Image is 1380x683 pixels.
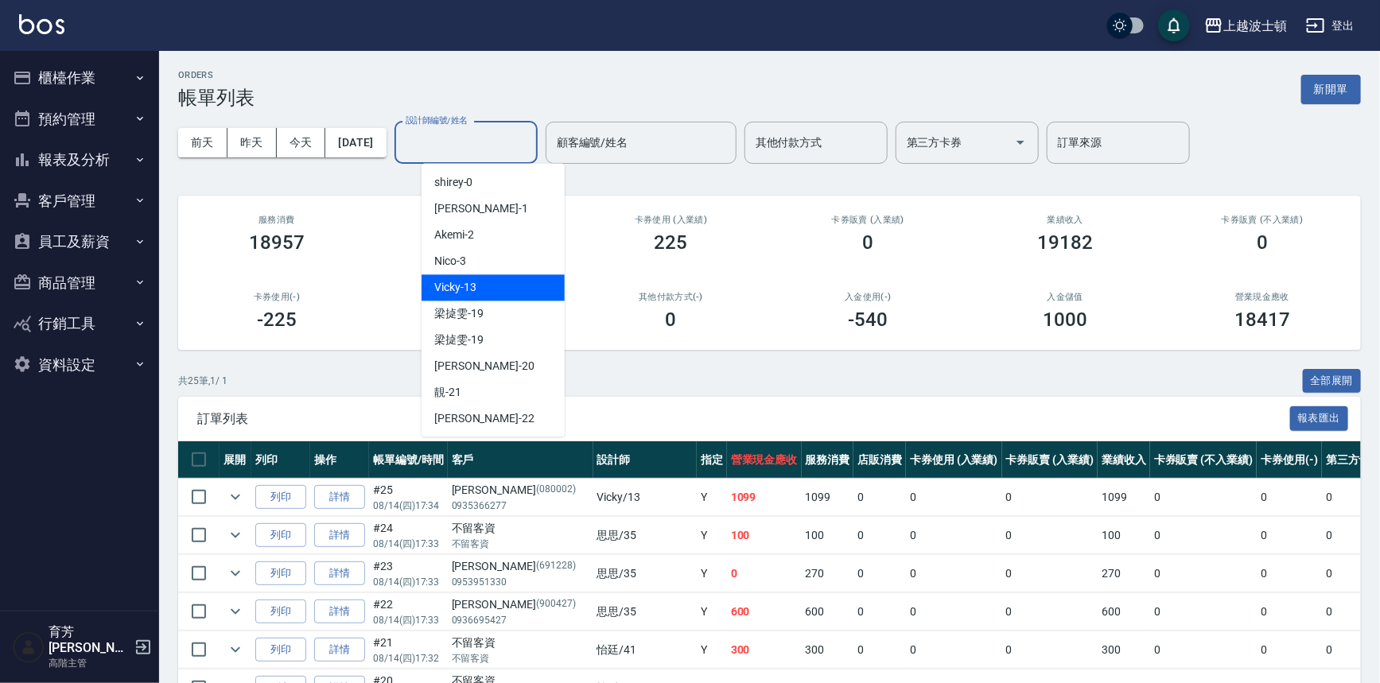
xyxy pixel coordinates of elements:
th: 服務消費 [802,441,854,479]
span: [PERSON_NAME] -1 [434,200,528,217]
td: 0 [906,555,1002,592]
td: 0 [1150,593,1257,631]
th: 列印 [251,441,310,479]
h3: 0 [666,309,677,331]
button: 櫃檯作業 [6,57,153,99]
td: 0 [1150,631,1257,669]
p: 0936695427 [452,613,589,627]
td: 0 [1257,517,1322,554]
td: #22 [369,593,448,631]
h3: 1000 [1043,309,1087,331]
td: 0 [853,479,906,516]
span: [PERSON_NAME] -22 [434,410,535,427]
h3: 19182 [1037,231,1093,254]
button: 員工及薪資 [6,221,153,262]
td: 0 [1257,593,1322,631]
td: 600 [1098,593,1150,631]
td: 1099 [727,479,802,516]
th: 設計師 [593,441,697,479]
td: Y [697,593,727,631]
button: 列印 [255,600,306,624]
button: 列印 [255,485,306,510]
td: 1099 [802,479,854,516]
td: 思思 /35 [593,555,697,592]
h2: 卡券使用 (入業績) [592,215,751,225]
td: 0 [1002,517,1098,554]
td: 0 [906,593,1002,631]
a: 詳情 [314,638,365,662]
p: (080002) [536,482,576,499]
p: 不留客資 [452,651,589,666]
span: 梁㨗雯 -19 [434,305,484,322]
th: 卡券販賣 (不入業績) [1150,441,1257,479]
td: 0 [1002,555,1098,592]
td: 0 [906,479,1002,516]
td: 0 [1150,479,1257,516]
a: 報表匯出 [1290,410,1349,425]
td: Y [697,479,727,516]
button: 上越波士頓 [1198,10,1293,42]
button: save [1158,10,1190,41]
p: 08/14 (四) 17:34 [373,499,444,513]
td: 270 [802,555,854,592]
td: 0 [853,555,906,592]
th: 營業現金應收 [727,441,802,479]
span: 靚 -21 [434,384,461,401]
td: 0 [1150,555,1257,592]
button: expand row [224,485,247,509]
td: 0 [1257,555,1322,592]
td: 0 [1150,517,1257,554]
th: 帳單編號/時間 [369,441,448,479]
h2: 營業現金應收 [1183,292,1342,302]
span: shirey -0 [434,174,473,191]
p: 08/14 (四) 17:33 [373,613,444,627]
p: (691228) [536,558,576,575]
button: expand row [224,600,247,623]
td: Y [697,631,727,669]
button: 客戶管理 [6,180,153,222]
h3: -540 [849,309,888,331]
button: 報表及分析 [6,139,153,180]
td: 600 [802,593,854,631]
img: Logo [19,14,64,34]
h3: 18957 [249,231,305,254]
h3: 0 [862,231,873,254]
th: 操作 [310,441,369,479]
button: 今天 [277,128,326,157]
td: Vicky /13 [593,479,697,516]
td: 100 [727,517,802,554]
p: 不留客資 [452,537,589,551]
h3: 225 [655,231,688,254]
td: 怡廷 /41 [593,631,697,669]
button: 列印 [255,638,306,662]
td: 0 [1257,631,1322,669]
button: 預約管理 [6,99,153,140]
h3: 帳單列表 [178,87,255,109]
td: 0 [906,517,1002,554]
h3: 0 [1257,231,1268,254]
h5: 育芳[PERSON_NAME] [49,624,130,656]
td: 0 [853,593,906,631]
td: 600 [727,593,802,631]
a: 詳情 [314,523,365,548]
td: #21 [369,631,448,669]
th: 指定 [697,441,727,479]
button: 前天 [178,128,227,157]
a: 詳情 [314,485,365,510]
td: #25 [369,479,448,516]
p: 0953951330 [452,575,589,589]
td: 300 [727,631,802,669]
button: 報表匯出 [1290,406,1349,431]
span: Akemi -2 [434,227,474,243]
th: 店販消費 [853,441,906,479]
button: 新開單 [1301,75,1361,104]
th: 卡券使用(-) [1257,441,1322,479]
td: 300 [1098,631,1150,669]
p: 08/14 (四) 17:32 [373,651,444,666]
p: 0935366277 [452,499,589,513]
h3: -225 [257,309,297,331]
div: [PERSON_NAME] [452,558,589,575]
p: 08/14 (四) 17:33 [373,537,444,551]
h2: 其他付款方式(-) [592,292,751,302]
span: Vicky -13 [434,279,476,296]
